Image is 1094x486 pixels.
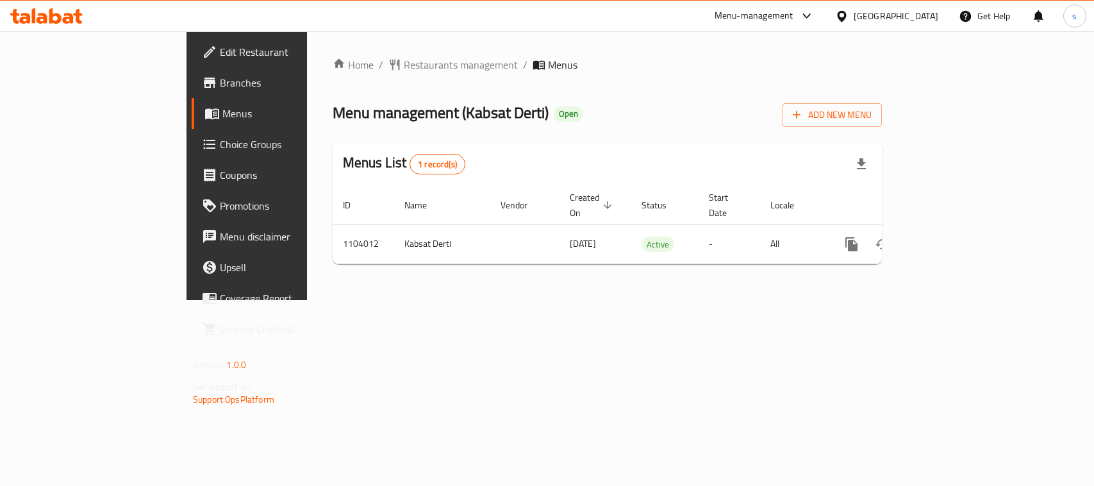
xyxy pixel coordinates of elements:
[192,252,369,283] a: Upsell
[846,149,877,180] div: Export file
[699,224,760,264] td: -
[220,321,359,337] span: Grocery Checklist
[220,75,359,90] span: Branches
[220,44,359,60] span: Edit Restaurant
[836,229,867,260] button: more
[220,229,359,244] span: Menu disclaimer
[709,190,745,221] span: Start Date
[192,129,369,160] a: Choice Groups
[783,103,882,127] button: Add New Menu
[770,197,811,213] span: Locale
[192,37,369,67] a: Edit Restaurant
[333,57,882,72] nav: breadcrumb
[222,106,359,121] span: Menus
[554,108,583,119] span: Open
[220,260,359,275] span: Upsell
[379,57,383,72] li: /
[404,197,443,213] span: Name
[192,67,369,98] a: Branches
[826,186,970,225] th: Actions
[715,8,793,24] div: Menu-management
[793,107,872,123] span: Add New Menu
[343,197,367,213] span: ID
[333,98,549,127] span: Menu management ( Kabsat Derti )
[410,158,465,171] span: 1 record(s)
[867,229,898,260] button: Change Status
[193,356,224,373] span: Version:
[220,137,359,152] span: Choice Groups
[394,224,490,264] td: Kabsat Derti
[192,283,369,314] a: Coverage Report
[333,186,970,264] table: enhanced table
[192,98,369,129] a: Menus
[760,224,826,264] td: All
[1072,9,1077,23] span: s
[501,197,544,213] span: Vendor
[523,57,527,72] li: /
[642,197,683,213] span: Status
[192,221,369,252] a: Menu disclaimer
[642,237,674,252] span: Active
[854,9,938,23] div: [GEOGRAPHIC_DATA]
[192,160,369,190] a: Coupons
[554,106,583,122] div: Open
[220,198,359,214] span: Promotions
[220,290,359,306] span: Coverage Report
[220,167,359,183] span: Coupons
[192,314,369,344] a: Grocery Checklist
[570,190,616,221] span: Created On
[404,57,518,72] span: Restaurants management
[388,57,518,72] a: Restaurants management
[570,235,596,252] span: [DATE]
[192,190,369,221] a: Promotions
[193,391,274,408] a: Support.OpsPlatform
[548,57,577,72] span: Menus
[343,153,465,174] h2: Menus List
[193,378,252,395] span: Get support on:
[226,356,246,373] span: 1.0.0
[410,154,465,174] div: Total records count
